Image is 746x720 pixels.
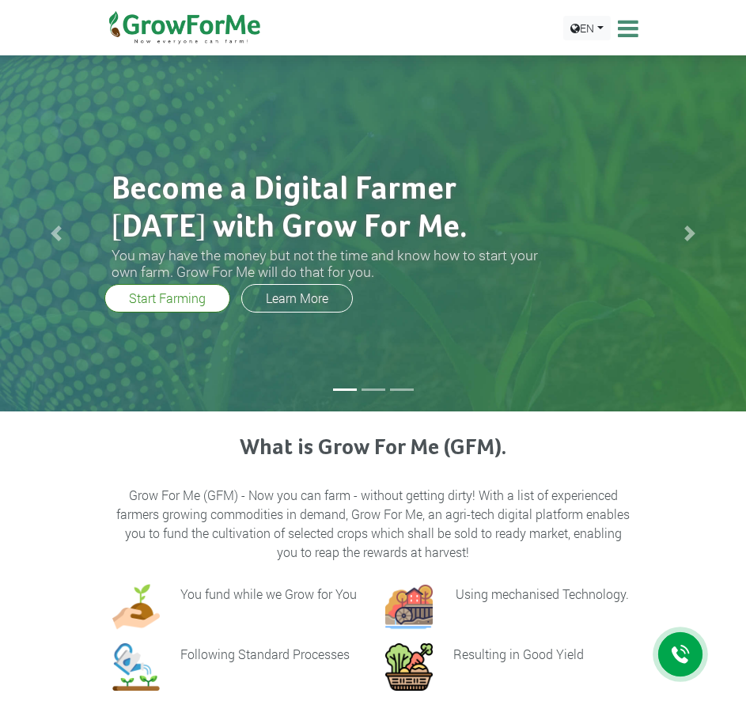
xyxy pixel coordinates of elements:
[112,247,540,280] h3: You may have the money but not the time and know how to start your own farm. Grow For Me will do ...
[180,585,357,602] h6: You fund while we Grow for You
[453,646,584,662] h6: Resulting in Good Yield
[180,646,350,662] h6: Following Standard Processes
[115,435,632,462] h3: What is Grow For Me (GFM).
[112,171,540,247] h2: Become a Digital Farmer [DATE] with Grow For Me.
[241,284,353,313] a: Learn More
[112,643,160,691] img: growforme image
[385,583,433,631] img: growforme image
[104,284,230,313] a: Start Farming
[385,643,433,691] img: growforme image
[563,16,611,40] a: EN
[112,583,160,631] img: growforme image
[456,585,629,602] p: Using mechanised Technology.
[115,486,632,562] p: Grow For Me (GFM) - Now you can farm - without getting dirty! With a list of experienced farmers ...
